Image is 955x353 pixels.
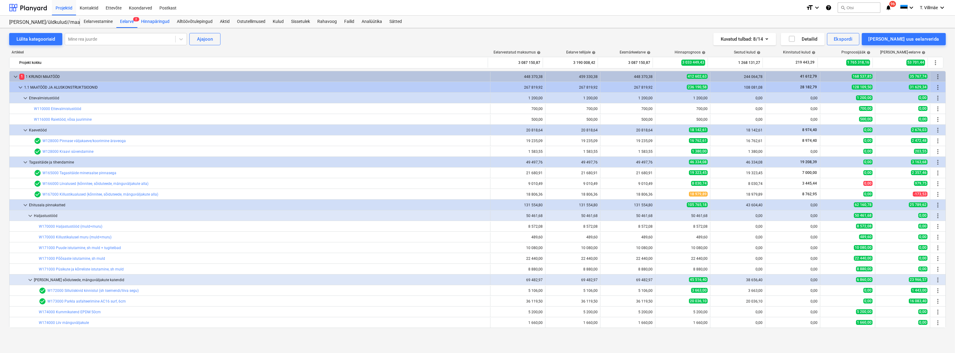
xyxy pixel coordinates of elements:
[859,234,873,239] span: 489,60
[39,246,121,250] a: W171000 Puude istutamine, sh muld + tugiteibad
[691,149,708,154] span: 1 380,00
[713,182,763,186] div: 8 030,74
[493,203,543,207] div: 131 554,80
[34,117,92,122] a: W116000 Raietööd, võsa juurimine
[827,33,859,45] button: Ekspordi
[646,51,651,54] span: help
[603,256,653,261] div: 22 440,00
[863,149,873,154] span: 0,00
[675,50,705,54] div: Hinnaprognoos
[493,235,543,239] div: 489,60
[918,224,928,229] span: 0,00
[906,60,925,65] span: 53 701,44
[24,83,488,92] div: 1.1 MAATÖÖD JA ALUSKONSTRUKTSIOONID
[19,74,24,79] span: 1
[603,224,653,229] div: 8 572,08
[909,85,928,90] span: 31 629,34
[386,16,406,28] div: Sätted
[687,85,708,90] span: 236 190,58
[856,277,873,282] span: 6 860,00
[934,127,942,134] span: Rohkem tegevusi
[800,74,818,79] span: 41 612,79
[713,149,763,154] div: 1 380,00
[768,214,818,218] div: 0,00
[269,16,287,28] div: Kulud
[721,35,769,43] div: Kuvatud tulbad : 8/14
[603,267,653,271] div: 8 880,00
[713,246,763,250] div: 0,00
[658,235,708,239] div: 489,60
[39,321,89,325] a: W174000 Liiv mänguväljakule
[216,16,233,28] div: Aktid
[689,277,708,282] span: 45 516,40
[493,107,543,111] div: 700,00
[603,182,653,186] div: 9 010,49
[39,224,102,229] a: W170000 Haljastustööd (muld+muru)
[856,95,873,100] span: 1 200,00
[713,33,776,45] button: Kuvatud tulbad:8/14
[934,180,942,187] span: Rohkem tegevusi
[493,182,543,186] div: 9 010,49
[116,16,137,28] a: Eelarve2
[603,149,653,154] div: 1 583,55
[493,75,543,79] div: 448 370,38
[713,267,763,271] div: 0,00
[548,224,598,229] div: 8 572,08
[34,107,81,111] a: W110000 Ettevalmistustööd
[548,235,598,239] div: 489,60
[934,319,942,326] span: Rohkem tegevusi
[687,202,708,207] span: 105 765,18
[80,16,116,28] a: Eelarvestamine
[841,50,870,54] div: Prognoosijääk
[934,84,942,91] span: Rohkem tegevusi
[934,212,942,219] span: Rohkem tegevusi
[189,33,221,45] button: Ajajoon
[548,107,598,111] div: 700,00
[713,117,763,122] div: 0,00
[39,267,124,271] a: W171000 Püsikute ja kõrreliste istutamine, sh muld
[713,256,763,261] div: 0,00
[341,16,358,28] a: Failid
[27,212,34,219] span: keyboard_arrow_down
[911,127,928,132] span: 2 676,03
[909,74,928,79] span: 35 767,74
[914,149,928,154] span: 203,55
[133,17,139,21] span: 2
[934,287,942,294] span: Rohkem tegevusi
[934,159,942,166] span: Rohkem tegevusi
[22,201,29,209] span: keyboard_arrow_down
[934,233,942,241] span: Rohkem tegevusi
[689,192,708,197] span: 18 979,89
[689,160,708,164] span: 46 334,08
[548,160,598,164] div: 49 497,76
[19,58,485,68] div: Projekt kokku
[34,148,41,155] span: Eelarvereal on 1 hinnapakkumist
[806,4,813,11] i: format_size
[701,51,705,54] span: help
[863,181,873,186] span: 0,00
[932,59,939,66] span: Rohkem tegevusi
[658,96,708,100] div: 1 200,00
[34,169,41,177] span: Eelarvereal on 1 hinnapakkumist
[934,223,942,230] span: Rohkem tegevusi
[908,4,915,11] i: keyboard_arrow_down
[846,60,870,65] span: 1 765 318,16
[548,171,598,175] div: 21 680,91
[813,4,821,11] i: keyboard_arrow_down
[869,35,939,43] div: [PERSON_NAME] uus eelarverida
[493,224,543,229] div: 8 572,08
[885,4,891,11] i: notifications
[137,16,173,28] div: Hinnapäringud
[856,224,873,229] span: 8 572,08
[802,192,818,196] span: 8 762,95
[934,244,942,252] span: Rohkem tegevusi
[603,203,653,207] div: 131 554,80
[795,60,815,65] span: 219 443,29
[862,33,946,45] button: [PERSON_NAME] uus eelarverida
[768,256,818,261] div: 0,00
[918,95,928,100] span: 0,00
[934,191,942,198] span: Rohkem tegevusi
[768,267,818,271] div: 0,00
[687,74,708,79] span: 412 602,63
